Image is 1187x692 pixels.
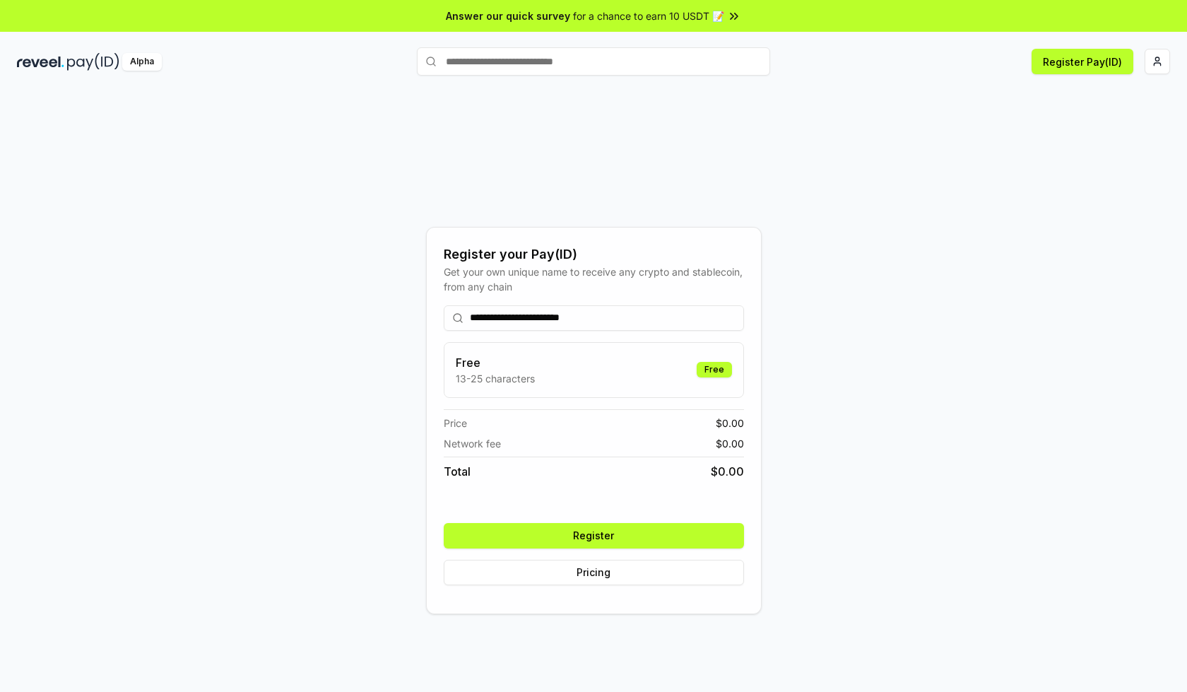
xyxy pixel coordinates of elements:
img: reveel_dark [17,53,64,71]
span: Total [444,463,471,480]
h3: Free [456,354,535,371]
span: $ 0.00 [711,463,744,480]
button: Pricing [444,560,744,585]
button: Register Pay(ID) [1032,49,1133,74]
div: Get your own unique name to receive any crypto and stablecoin, from any chain [444,264,744,294]
span: for a chance to earn 10 USDT 📝 [573,8,724,23]
span: Network fee [444,436,501,451]
span: $ 0.00 [716,436,744,451]
button: Register [444,523,744,549]
span: Price [444,416,467,430]
span: $ 0.00 [716,416,744,430]
div: Free [697,362,732,377]
div: Register your Pay(ID) [444,245,744,264]
img: pay_id [67,53,119,71]
p: 13-25 characters [456,371,535,386]
span: Answer our quick survey [446,8,570,23]
div: Alpha [122,53,162,71]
